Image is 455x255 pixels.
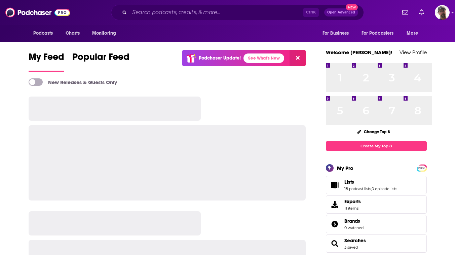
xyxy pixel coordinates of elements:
span: Ctrl K [303,8,319,17]
a: Searches [328,239,342,248]
img: User Profile [435,5,450,20]
a: Searches [344,238,366,244]
input: Search podcasts, credits, & more... [129,7,303,18]
span: Logged in as cjPurdy [435,5,450,20]
button: open menu [318,27,357,40]
a: Charts [61,27,84,40]
span: More [407,29,418,38]
span: Exports [328,200,342,209]
a: Exports [326,195,427,214]
span: Charts [66,29,80,38]
button: open menu [29,27,62,40]
a: My Feed [29,51,64,72]
p: Podchaser Update! [199,55,241,61]
span: Exports [344,198,361,205]
a: PRO [418,165,426,170]
span: My Feed [29,51,64,67]
span: Lists [326,176,427,194]
a: Create My Top 8 [326,141,427,150]
a: See What's New [243,53,284,63]
span: Lists [344,179,354,185]
span: New [346,4,358,10]
span: , [371,186,372,191]
a: Brands [328,219,342,229]
a: Lists [328,180,342,190]
a: Show notifications dropdown [416,7,427,18]
span: Monitoring [92,29,116,38]
span: 11 items [344,206,361,211]
a: 18 podcast lists [344,186,371,191]
button: Show profile menu [435,5,450,20]
button: open menu [402,27,426,40]
span: Podcasts [33,29,53,38]
a: 0 episode lists [372,186,397,191]
a: Popular Feed [72,51,129,72]
button: Open AdvancedNew [324,8,358,16]
span: Brands [344,218,360,224]
span: For Podcasters [362,29,394,38]
span: Popular Feed [72,51,129,67]
span: For Business [323,29,349,38]
div: Search podcasts, credits, & more... [111,5,364,20]
a: Welcome [PERSON_NAME]! [326,49,392,56]
a: Lists [344,179,397,185]
a: Brands [344,218,364,224]
span: Open Advanced [327,11,355,14]
a: View Profile [400,49,427,56]
span: Brands [326,215,427,233]
span: Searches [326,234,427,253]
a: Show notifications dropdown [400,7,411,18]
span: PRO [418,166,426,171]
button: Change Top 8 [353,128,394,136]
button: open menu [357,27,404,40]
button: open menu [87,27,125,40]
img: Podchaser - Follow, Share and Rate Podcasts [5,6,70,19]
div: My Pro [337,165,353,171]
a: 3 saved [344,245,358,250]
a: New Releases & Guests Only [29,78,117,86]
a: 0 watched [344,225,364,230]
